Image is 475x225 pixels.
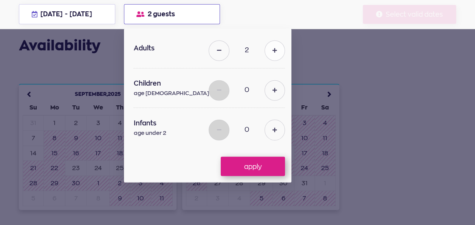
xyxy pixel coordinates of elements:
[65,11,68,17] span: -
[221,157,285,176] button: apply
[133,78,209,97] label: Children
[124,4,220,24] button: 2 guests
[19,4,115,24] button: [DATE] - [DATE]
[133,89,209,97] span: age [DEMOGRAPHIC_DATA]
[133,128,209,137] span: age under 2
[40,10,63,18] span: [DATE]
[133,118,209,137] label: Infants
[133,43,209,53] label: Adults
[70,10,92,18] span: [DATE]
